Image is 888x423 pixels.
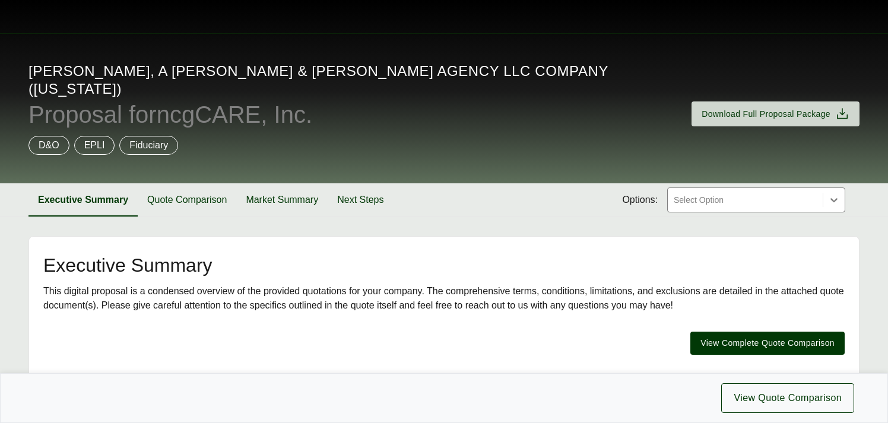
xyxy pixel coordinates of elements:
span: Options: [622,193,658,207]
button: Next Steps [328,183,393,217]
span: Proposal for ncgCARE, Inc. [28,103,312,126]
button: Quote Comparison [138,183,236,217]
span: View Complete Quote Comparison [700,337,835,349]
button: Executive Summary [28,183,138,217]
p: D&O [39,138,59,152]
p: EPLI [84,138,105,152]
div: This digital proposal is a condensed overview of the provided quotations for your company. The co... [43,284,845,313]
button: Market Summary [236,183,328,217]
span: [PERSON_NAME], a [PERSON_NAME] & [PERSON_NAME] Agency LLC Company ([US_STATE]) [28,62,677,98]
p: Fiduciary [129,138,168,152]
h2: Executive Summary [43,256,845,275]
button: View Quote Comparison [721,383,854,413]
span: View Quote Comparison [734,391,842,405]
button: Download Full Proposal Package [692,101,860,126]
span: Download Full Proposal Package [702,108,830,120]
button: View Complete Quote Comparison [690,332,845,355]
